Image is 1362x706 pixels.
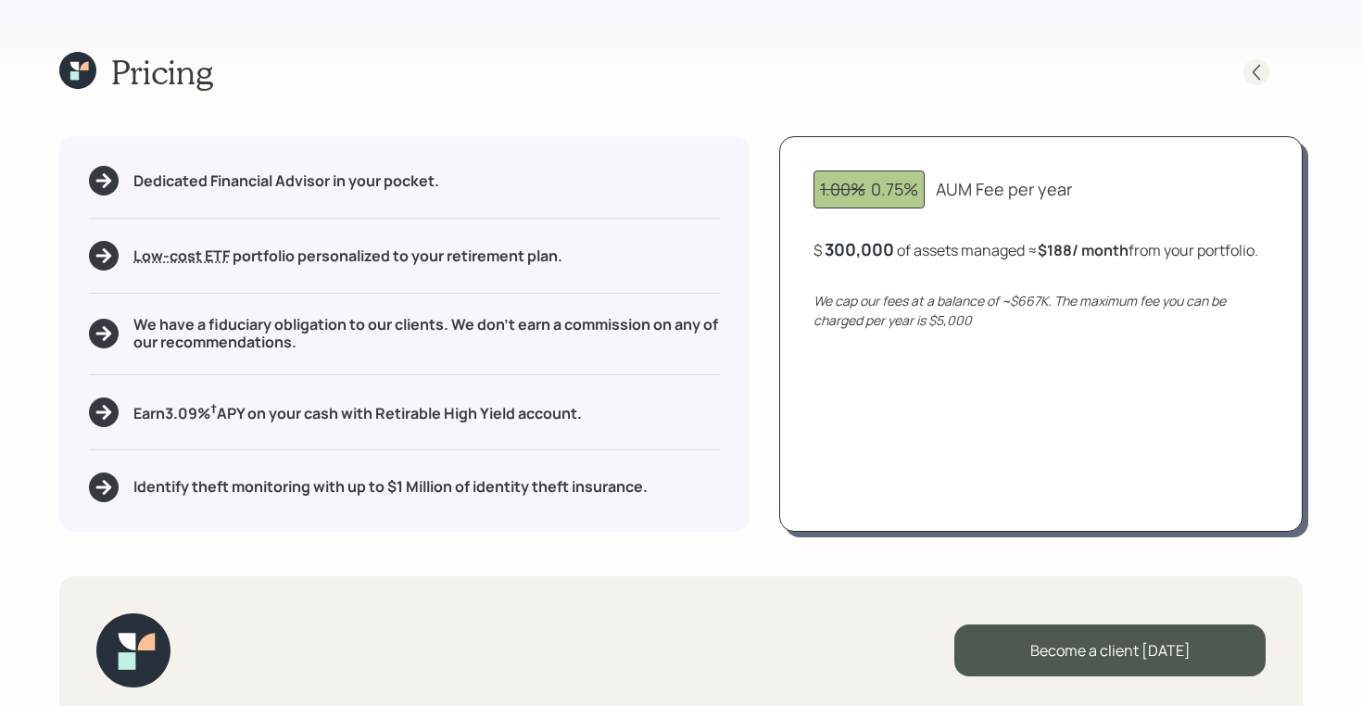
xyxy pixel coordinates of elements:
h5: Dedicated Financial Advisor in your pocket. [133,172,439,190]
i: We cap our fees at a balance of ~$667K. The maximum fee you can be charged per year is $5,000 [813,292,1226,329]
div: 300,000 [825,238,894,260]
div: Become a client [DATE] [954,624,1266,676]
h5: portfolio personalized to your retirement plan. [133,247,562,265]
h5: Earn 3.09 % APY on your cash with Retirable High Yield account. [133,400,582,423]
h5: We have a fiduciary obligation to our clients. We don't earn a commission on any of our recommend... [133,316,720,351]
h5: Identify theft monitoring with up to $1 Million of identity theft insurance. [133,478,648,496]
div: 0.75% [820,177,918,202]
sup: † [210,400,217,417]
h1: Pricing [111,52,213,92]
b: $188 / month [1038,240,1129,260]
div: $ of assets managed ≈ from your portfolio . [813,238,1258,261]
div: AUM Fee per year [936,177,1072,202]
span: 1.00% [820,178,865,200]
span: Low-cost ETF [133,246,230,266]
